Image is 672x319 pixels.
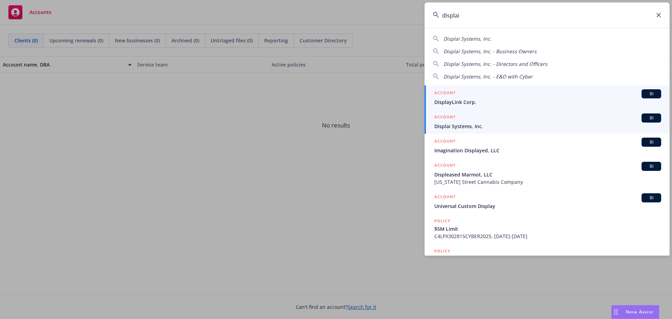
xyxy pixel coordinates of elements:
[644,139,658,145] span: BI
[434,171,661,178] span: Displeased Marmot, LLC
[443,35,491,42] span: Displai Systems, Inc.
[434,138,456,146] h5: ACCOUNT
[425,110,670,134] a: ACCOUNTBIDisplai Systems, Inc.
[434,233,661,240] span: C4LPX302815CYBER2025, [DATE]-[DATE]
[434,113,456,122] h5: ACCOUNT
[425,2,670,28] input: Search...
[425,134,670,158] a: ACCOUNTBIImagination Displayed, LLC
[434,147,661,154] span: Imagination Displayed, LLC
[425,214,670,244] a: POLICY$5M LimitC4LPX302815CYBER2025, [DATE]-[DATE]
[425,158,670,189] a: ACCOUNTBIDispleased Marmot, LLC[US_STATE] Street Cannabis Company
[644,115,658,121] span: BI
[434,202,661,210] span: Universal Custom Display
[443,73,533,80] span: Displai Systems, Inc. - E&O with Cyber
[626,309,653,315] span: Nova Assist
[611,305,620,319] div: Drag to move
[434,255,661,263] span: Displai Systems, Inc. - Business Owners
[434,178,661,186] span: [US_STATE] Street Cannabis Company
[443,48,537,55] span: Displai Systems, Inc. - Business Owners
[434,162,456,170] h5: ACCOUNT
[644,163,658,169] span: BI
[425,85,670,110] a: ACCOUNTBIDisplayLink Corp.
[434,193,456,202] h5: ACCOUNT
[434,248,450,255] h5: POLICY
[434,217,450,224] h5: POLICY
[644,195,658,201] span: BI
[434,225,661,233] span: $5M Limit
[425,244,670,274] a: POLICYDisplai Systems, Inc. - Business Owners
[434,123,661,130] span: Displai Systems, Inc.
[425,189,670,214] a: ACCOUNTBIUniversal Custom Display
[644,91,658,97] span: BI
[611,305,659,319] button: Nova Assist
[434,89,456,98] h5: ACCOUNT
[443,61,547,67] span: Displai Systems, Inc. - Directors and Officers
[434,98,661,106] span: DisplayLink Corp.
